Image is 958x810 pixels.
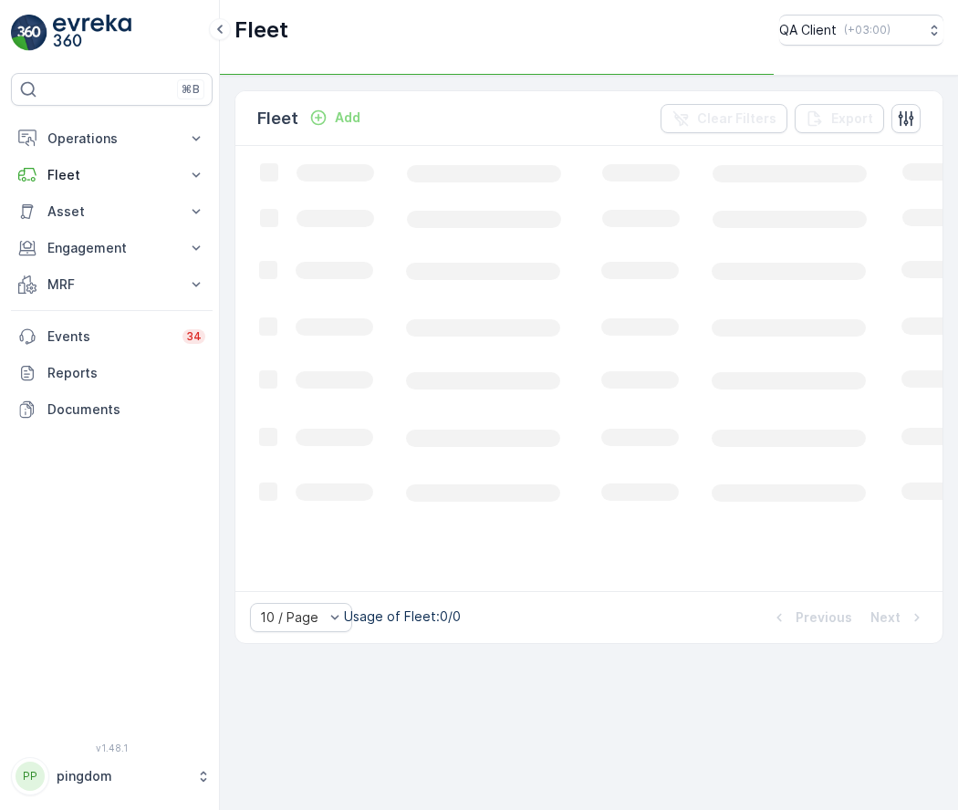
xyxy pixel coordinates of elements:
[257,106,298,131] p: Fleet
[11,757,213,795] button: PPpingdom
[11,355,213,391] a: Reports
[796,608,852,627] p: Previous
[234,16,288,45] p: Fleet
[870,608,901,627] p: Next
[11,193,213,230] button: Asset
[869,607,928,628] button: Next
[186,329,202,344] p: 34
[335,109,360,127] p: Add
[11,230,213,266] button: Engagement
[302,107,368,129] button: Add
[344,607,461,626] p: Usage of Fleet : 0/0
[47,239,176,257] p: Engagement
[661,104,787,133] button: Clear Filters
[53,15,131,51] img: logo_light-DOdMpM7g.png
[795,104,884,133] button: Export
[11,157,213,193] button: Fleet
[697,109,776,128] p: Clear Filters
[47,275,176,294] p: MRF
[11,266,213,303] button: MRF
[831,109,873,128] p: Export
[11,391,213,428] a: Documents
[47,130,176,148] p: Operations
[844,23,890,37] p: ( +03:00 )
[182,82,200,97] p: ⌘B
[47,364,205,382] p: Reports
[11,120,213,157] button: Operations
[57,767,187,785] p: pingdom
[47,327,172,346] p: Events
[47,166,176,184] p: Fleet
[16,762,45,791] div: PP
[779,21,837,39] p: QA Client
[11,318,213,355] a: Events34
[779,15,943,46] button: QA Client(+03:00)
[11,742,213,753] span: v 1.48.1
[47,400,205,419] p: Documents
[768,607,854,628] button: Previous
[47,202,176,221] p: Asset
[11,15,47,51] img: logo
